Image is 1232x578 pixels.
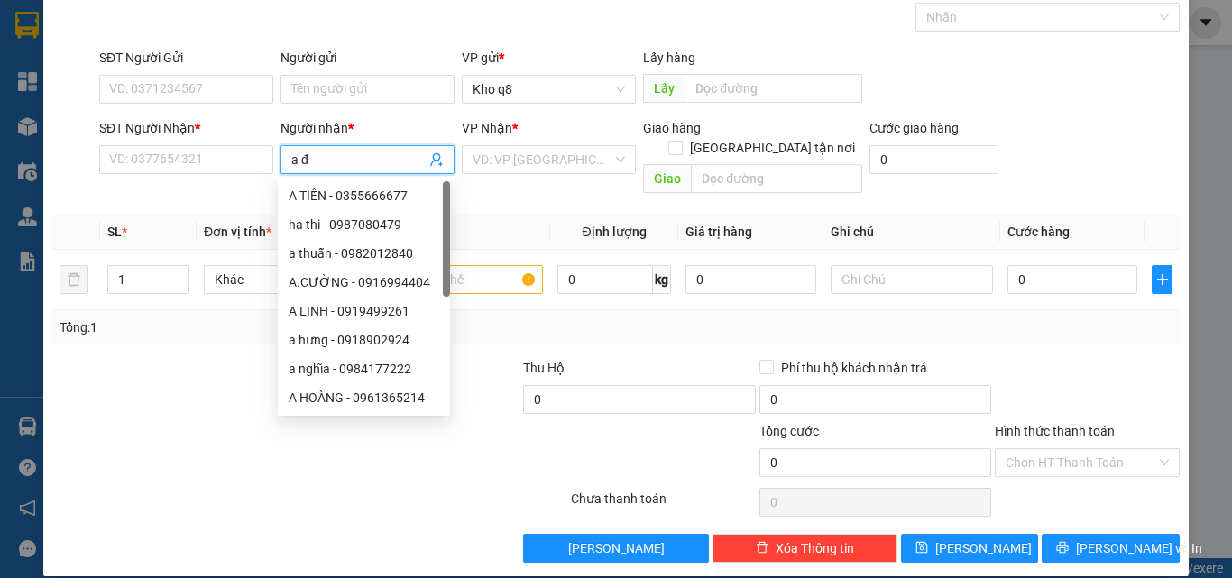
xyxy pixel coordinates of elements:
span: [GEOGRAPHIC_DATA] tận nơi [683,138,862,158]
div: ha thi - 0987080479 [289,215,439,234]
span: printer [1056,541,1069,555]
span: Lấy hàng [643,50,695,65]
th: Ghi chú [823,215,1000,250]
span: Đơn vị tính [204,225,271,239]
div: SĐT Người Gửi [99,48,273,68]
div: A HOÀNG - 0961365214 [289,388,439,408]
button: save[PERSON_NAME] [901,534,1039,563]
span: Định lượng [582,225,646,239]
div: a hưng - 0918902924 [289,330,439,350]
button: printer[PERSON_NAME] và In [1042,534,1180,563]
div: Tổng: 1 [60,317,477,337]
div: A.CƯỜNG - 0916994404 [278,268,450,297]
span: Tổng cước [759,424,819,438]
div: A TIẾN - 0355666677 [289,186,439,206]
span: save [915,541,928,555]
input: Dọc đường [691,164,862,193]
input: Ghi Chú [831,265,993,294]
div: a thuẫn - 0982012840 [278,239,450,268]
span: [PERSON_NAME] [935,538,1032,558]
span: Cước hàng [1007,225,1070,239]
div: SĐT Người Nhận [99,118,273,138]
div: A HOÀNG - 0961365214 [278,383,450,412]
div: ha thi - 0987080479 [278,210,450,239]
div: a hưng - 0918902924 [278,326,450,354]
span: Giao [643,164,691,193]
span: VP Nhận [462,121,512,135]
span: delete [756,541,768,555]
span: [PERSON_NAME] [568,538,665,558]
input: Cước giao hàng [869,145,998,174]
div: a thuẫn - 0982012840 [289,243,439,263]
button: delete [60,265,88,294]
span: kg [653,265,671,294]
div: Người nhận [280,118,455,138]
div: A LINH - 0919499261 [289,301,439,321]
span: user-add [429,152,444,167]
span: SL [107,225,122,239]
input: Dọc đường [685,74,862,103]
div: VP gửi [462,48,636,68]
span: Giá trị hàng [685,225,752,239]
span: plus [1153,272,1172,287]
label: Hình thức thanh toán [995,424,1115,438]
div: A.CƯỜNG - 0916994404 [289,272,439,292]
span: Giao hàng [643,121,701,135]
input: VD: Bàn, Ghế [381,265,543,294]
div: a nghĩa - 0984177222 [289,359,439,379]
input: 0 [685,265,815,294]
span: Xóa Thông tin [776,538,854,558]
span: Kho q8 [473,76,625,103]
label: Cước giao hàng [869,121,959,135]
div: a nghĩa - 0984177222 [278,354,450,383]
span: Thu Hộ [523,361,565,375]
div: Người gửi [280,48,455,68]
span: Phí thu hộ khách nhận trả [774,358,934,378]
button: plus [1152,265,1172,294]
div: A LINH - 0919499261 [278,297,450,326]
div: Chưa thanh toán [569,489,758,520]
span: [PERSON_NAME] và In [1076,538,1202,558]
button: [PERSON_NAME] [523,534,708,563]
span: Lấy [643,74,685,103]
button: deleteXóa Thông tin [713,534,897,563]
span: Khác [215,266,355,293]
div: A TIẾN - 0355666677 [278,181,450,210]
